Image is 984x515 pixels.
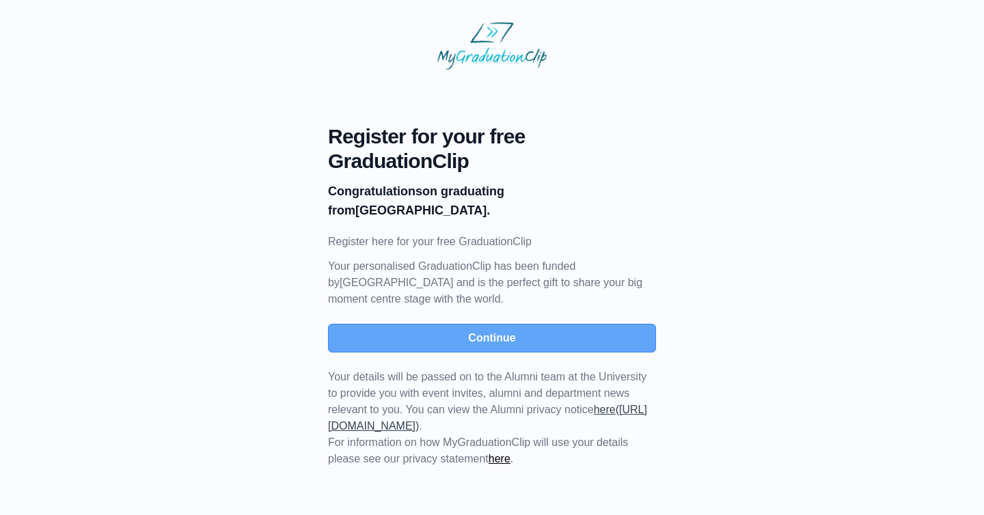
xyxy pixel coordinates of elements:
[328,404,647,432] a: ([URL][DOMAIN_NAME])
[328,371,647,464] span: For information on how MyGraduationClip will use your details please see our privacy statement .
[328,371,647,432] span: Your details will be passed on to the Alumni team at the University to provide you with event inv...
[328,182,656,220] p: on graduating from [GEOGRAPHIC_DATA].
[328,258,656,307] p: Your personalised GraduationClip has been funded by [GEOGRAPHIC_DATA] and is the perfect gift to ...
[328,149,656,173] span: GraduationClip
[328,124,656,149] span: Register for your free
[328,184,422,198] b: Congratulations
[594,404,616,415] a: here
[328,324,656,352] button: Continue
[489,453,510,464] a: here
[437,22,547,70] img: MyGraduationClip
[328,234,656,250] p: Register here for your free GraduationClip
